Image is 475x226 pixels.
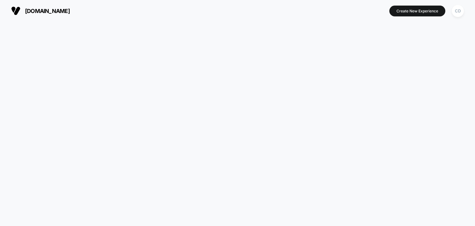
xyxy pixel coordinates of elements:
[450,5,466,17] button: CD
[452,5,464,17] div: CD
[9,6,72,16] button: [DOMAIN_NAME]
[11,6,20,15] img: Visually logo
[25,8,70,14] span: [DOMAIN_NAME]
[389,6,445,16] button: Create New Experience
